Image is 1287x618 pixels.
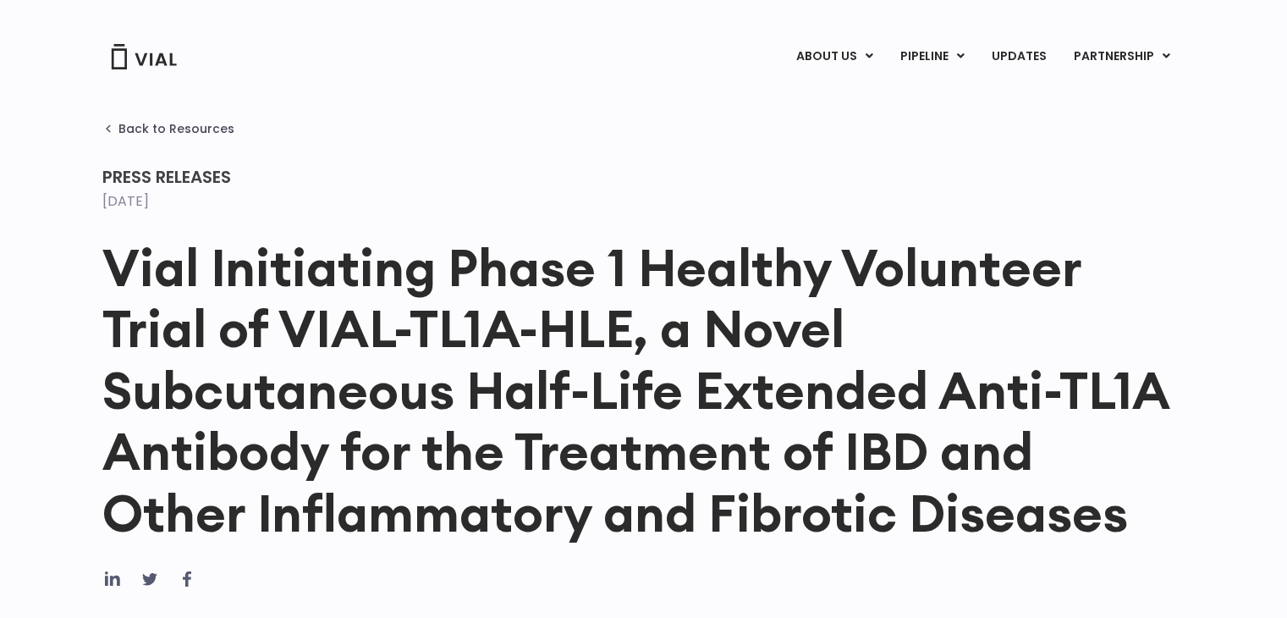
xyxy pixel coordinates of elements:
div: Share on linkedin [102,569,123,589]
time: [DATE] [102,191,149,211]
div: Share on facebook [177,569,197,589]
span: Press Releases [102,165,231,189]
a: PARTNERSHIPMenu Toggle [1060,42,1184,71]
a: ABOUT USMenu Toggle [783,42,886,71]
a: UPDATES [978,42,1059,71]
span: Back to Resources [118,122,234,135]
div: Share on twitter [140,569,160,589]
a: PIPELINEMenu Toggle [887,42,977,71]
h1: Vial Initiating Phase 1 Healthy Volunteer Trial of VIAL-TL1A-HLE, a Novel Subcutaneous Half-Life ... [102,237,1185,544]
a: Back to Resources [102,122,234,135]
img: Vial Logo [110,44,178,69]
